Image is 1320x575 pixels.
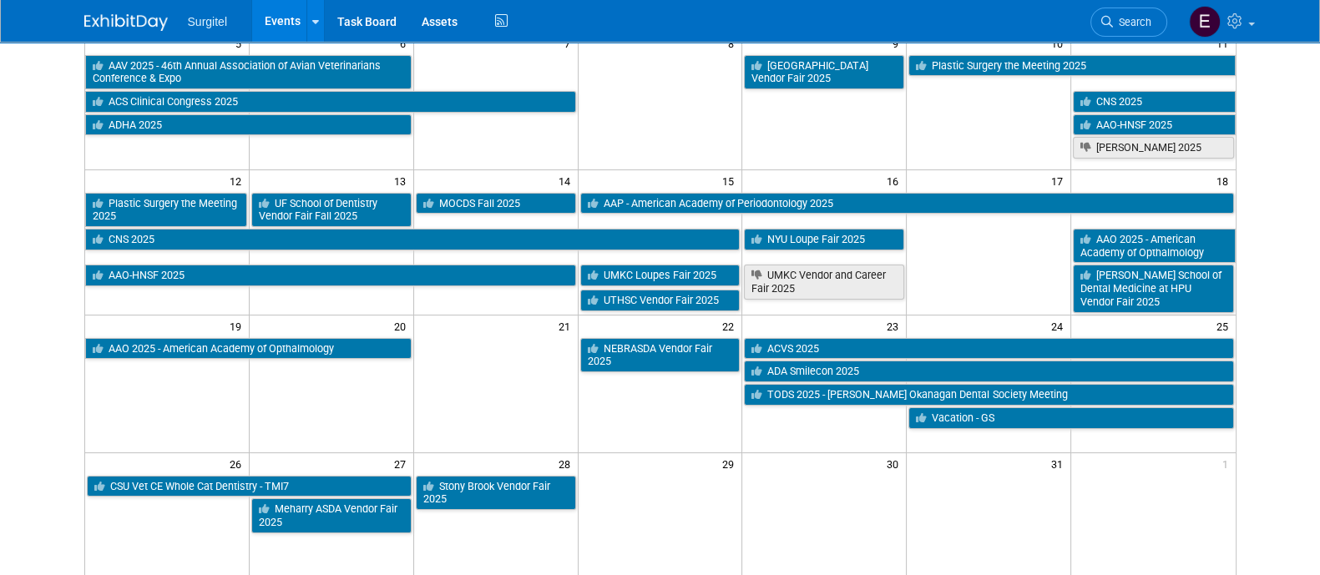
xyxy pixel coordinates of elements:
span: 28 [557,453,578,474]
a: AAO 2025 - American Academy of Opthalmology [85,338,412,360]
a: CNS 2025 [1073,91,1235,113]
a: [PERSON_NAME] School of Dental Medicine at HPU Vendor Fair 2025 [1073,265,1233,312]
a: [GEOGRAPHIC_DATA] Vendor Fair 2025 [744,55,904,89]
span: 8 [726,33,741,53]
span: 15 [721,170,741,191]
a: Search [1090,8,1167,37]
span: 11 [1215,33,1236,53]
a: UTHSC Vendor Fair 2025 [580,290,741,311]
span: 6 [398,33,413,53]
span: 21 [557,315,578,336]
a: AAO-HNSF 2025 [85,265,576,286]
a: UF School of Dentistry Vendor Fair Fall 2025 [251,193,412,227]
a: ACVS 2025 [744,338,1233,360]
span: 31 [1049,453,1070,474]
span: 27 [392,453,413,474]
span: 30 [885,453,906,474]
a: AAO-HNSF 2025 [1073,114,1235,136]
a: UMKC Vendor and Career Fair 2025 [744,265,904,299]
span: Surgitel [188,15,227,28]
span: 24 [1049,315,1070,336]
span: 26 [228,453,249,474]
a: Vacation - GS [908,407,1233,429]
span: 22 [721,315,741,336]
span: 14 [557,170,578,191]
span: 18 [1215,170,1236,191]
a: AAV 2025 - 46th Annual Association of Avian Veterinarians Conference & Expo [85,55,412,89]
a: AAO 2025 - American Academy of Opthalmology [1073,229,1235,263]
span: 5 [234,33,249,53]
span: Search [1113,16,1151,28]
a: CSU Vet CE Whole Cat Dentistry - TMI7 [87,476,412,497]
a: ADHA 2025 [85,114,412,136]
a: ACS Clinical Congress 2025 [85,91,576,113]
img: Event Coordinator [1189,6,1221,38]
span: 19 [228,315,249,336]
span: 10 [1049,33,1070,53]
span: 23 [885,315,906,336]
span: 29 [721,453,741,474]
a: NYU Loupe Fair 2025 [744,229,904,250]
a: CNS 2025 [85,229,741,250]
a: UMKC Loupes Fair 2025 [580,265,741,286]
a: NEBRASDA Vendor Fair 2025 [580,338,741,372]
span: 13 [392,170,413,191]
a: MOCDS Fall 2025 [416,193,576,214]
a: Meharry ASDA Vendor Fair 2025 [251,498,412,532]
img: ExhibitDay [84,14,168,31]
a: Plastic Surgery the Meeting 2025 [908,55,1235,77]
span: 12 [228,170,249,191]
a: ADA Smilecon 2025 [744,361,1233,382]
a: Stony Brook Vendor Fair 2025 [416,476,576,510]
span: 7 [563,33,578,53]
span: 17 [1049,170,1070,191]
a: [PERSON_NAME] 2025 [1073,137,1233,159]
a: TODS 2025 - [PERSON_NAME] Okanagan Dental Society Meeting [744,384,1233,406]
a: AAP - American Academy of Periodontology 2025 [580,193,1234,214]
span: 20 [392,315,413,336]
span: 25 [1215,315,1236,336]
a: Plastic Surgery the Meeting 2025 [85,193,247,227]
span: 9 [891,33,906,53]
span: 1 [1221,453,1236,474]
span: 16 [885,170,906,191]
